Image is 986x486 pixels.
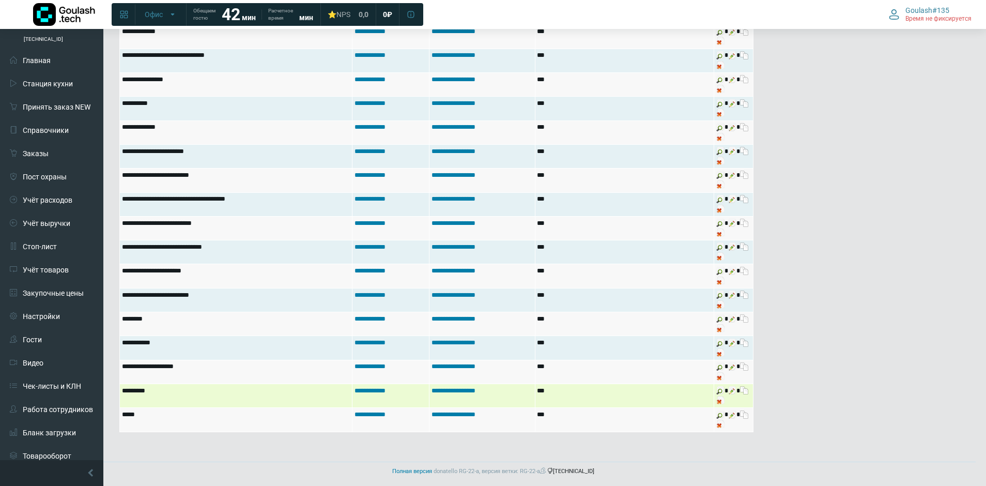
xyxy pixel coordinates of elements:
footer: [TECHNICAL_ID] [10,462,976,481]
a: Обещаем гостю 42 мин Расчетное время мин [187,5,319,24]
span: ₽ [387,10,392,19]
span: Расчетное время [268,7,293,22]
button: Goulash#135 Время не фиксируется [883,4,978,25]
a: 0 ₽ [377,5,398,24]
a: Полная версия [392,468,432,475]
span: Goulash#135 [905,6,949,15]
span: мин [299,13,313,22]
div: ⭐ [328,10,350,19]
span: Время не фиксируется [905,15,972,23]
a: ⭐NPS 0,0 [321,5,375,24]
strong: 42 [222,5,240,24]
button: Офис [138,6,183,23]
span: Обещаем гостю [193,7,215,22]
span: 0,0 [359,10,368,19]
span: Офис [145,10,163,19]
span: 0 [383,10,387,19]
span: NPS [336,10,350,19]
span: мин [242,13,256,22]
img: Логотип компании Goulash.tech [33,3,95,26]
span: donatello RG-22-a, версия ветки: RG-22-a [434,468,547,475]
